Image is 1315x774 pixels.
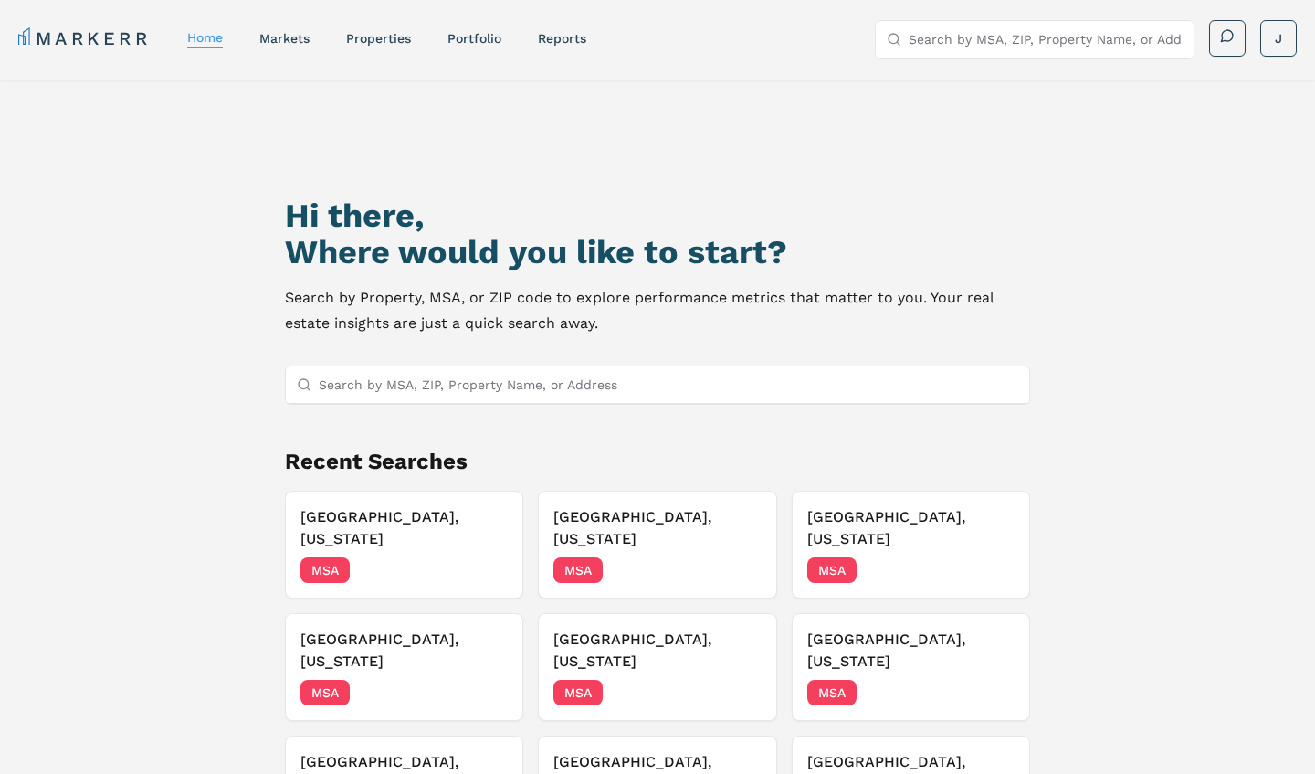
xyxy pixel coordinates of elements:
h2: Where would you like to start? [285,234,1030,270]
span: [DATE] [973,684,1015,702]
button: [GEOGRAPHIC_DATA], [US_STATE]MSA[DATE] [285,613,523,721]
span: J [1275,29,1282,48]
button: J [1260,20,1297,57]
p: Search by Property, MSA, or ZIP code to explore performance metrics that matter to you. Your real... [285,285,1030,336]
a: markets [259,31,310,46]
a: Portfolio [447,31,501,46]
span: MSA [553,680,603,705]
span: [DATE] [721,684,762,702]
span: [DATE] [467,561,508,579]
h2: Recent Searches [285,447,1030,476]
h3: [GEOGRAPHIC_DATA], [US_STATE] [553,629,761,673]
button: [GEOGRAPHIC_DATA], [US_STATE]MSA[DATE] [792,491,1030,599]
span: [DATE] [721,561,762,579]
h1: Hi there, [285,197,1030,234]
h3: [GEOGRAPHIC_DATA], [US_STATE] [300,506,508,550]
button: [GEOGRAPHIC_DATA], [US_STATE]MSA[DATE] [792,613,1030,721]
h3: [GEOGRAPHIC_DATA], [US_STATE] [553,506,761,550]
a: properties [346,31,411,46]
a: home [187,30,223,45]
span: [DATE] [973,561,1015,579]
span: MSA [300,557,350,583]
button: [GEOGRAPHIC_DATA], [US_STATE]MSA[DATE] [538,491,776,599]
h3: [GEOGRAPHIC_DATA], [US_STATE] [300,629,508,673]
span: MSA [807,557,857,583]
span: [DATE] [467,684,508,702]
input: Search by MSA, ZIP, Property Name, or Address [909,21,1183,58]
span: MSA [553,557,603,583]
button: [GEOGRAPHIC_DATA], [US_STATE]MSA[DATE] [538,613,776,721]
a: reports [538,31,586,46]
h3: [GEOGRAPHIC_DATA], [US_STATE] [807,629,1015,673]
button: [GEOGRAPHIC_DATA], [US_STATE]MSA[DATE] [285,491,523,599]
h3: [GEOGRAPHIC_DATA], [US_STATE] [807,506,1015,550]
a: MARKERR [18,26,151,51]
span: MSA [807,680,857,705]
input: Search by MSA, ZIP, Property Name, or Address [319,366,1018,403]
span: MSA [300,680,350,705]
